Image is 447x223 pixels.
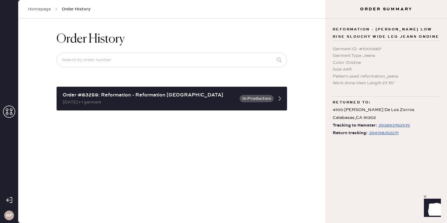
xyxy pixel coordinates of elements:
a: Homepage [28,6,51,12]
span: Order History [62,6,91,12]
div: Color : Ondine [333,59,440,66]
h3: GF [6,213,12,218]
a: 394198352271 [368,129,399,137]
button: In Production [240,95,274,102]
span: Reformation - [PERSON_NAME] Low Rise Slouchy Wide Leg Jeans Ondine [333,26,440,40]
input: Search by order number [57,53,287,67]
span: Returned to: [333,99,371,106]
div: https://www.fedex.com/apps/fedextrack/?tracknumbers=394198352271&cntry_code=US [369,129,399,137]
div: Pattern used : reformation_jeans [333,73,440,80]
span: Tracking to Hemster: [333,122,377,129]
a: 393893762572 [377,122,410,129]
iframe: Front Chat [418,196,444,222]
h3: Order Summary [325,6,447,12]
div: Order #83259: Reformation - Reformation [GEOGRAPHIC_DATA] [63,92,236,99]
span: Return tracking: [333,129,368,137]
div: [DATE] • 1 garment [63,99,236,106]
h1: Order History [57,32,125,47]
div: Garment Type : Jeans [333,52,440,59]
div: 4100 [PERSON_NAME] De Los Zorros Calabasas , CA 91302 [333,106,440,121]
div: Size : 24R [333,66,440,73]
div: Garment ID : # 1000687 [333,46,440,52]
div: Work done : Hem Length 27.75” [333,80,440,86]
div: https://www.fedex.com/apps/fedextrack/?tracknumbers=393893762572&cntry_code=US [378,122,410,129]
